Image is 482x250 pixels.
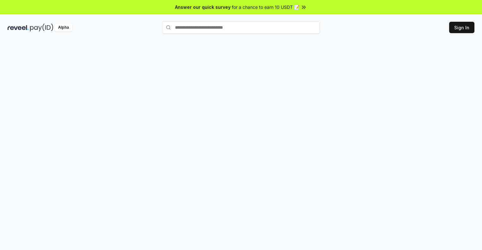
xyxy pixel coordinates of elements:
[449,22,474,33] button: Sign In
[175,4,231,10] span: Answer our quick survey
[8,24,29,32] img: reveel_dark
[232,4,299,10] span: for a chance to earn 10 USDT 📝
[55,24,72,32] div: Alpha
[30,24,53,32] img: pay_id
